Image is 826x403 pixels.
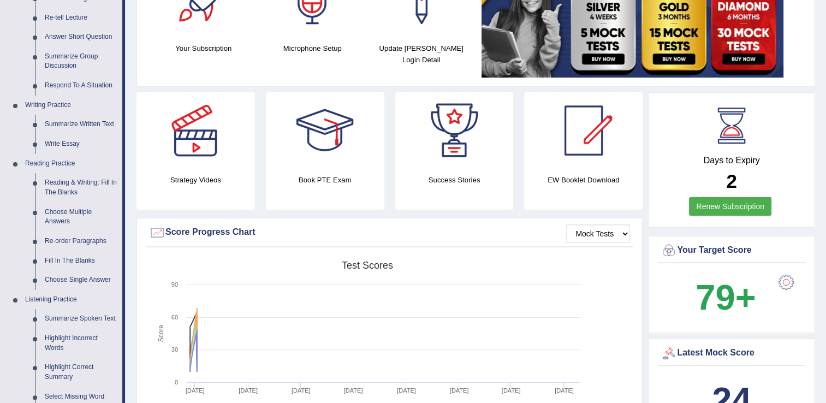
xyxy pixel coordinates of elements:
[661,242,803,259] div: Your Target Score
[20,96,122,115] a: Writing Practice
[397,387,416,394] tspan: [DATE]
[40,27,122,47] a: Answer Short Question
[502,387,521,394] tspan: [DATE]
[689,197,771,216] a: Renew Subscription
[149,224,630,241] div: Score Progress Chart
[40,173,122,202] a: Reading & Writing: Fill In The Blanks
[239,387,258,394] tspan: [DATE]
[136,174,255,186] h4: Strategy Videos
[171,281,178,288] text: 90
[292,387,311,394] tspan: [DATE]
[40,358,122,387] a: Highlight Correct Summary
[661,345,803,361] div: Latest Mock Score
[154,43,253,54] h4: Your Subscription
[40,232,122,251] a: Re-order Paragraphs
[40,8,122,28] a: Re-tell Lecture
[342,260,393,271] tspan: Test scores
[264,43,362,54] h4: Microphone Setup
[186,387,205,394] tspan: [DATE]
[266,174,384,186] h4: Book PTE Exam
[40,329,122,358] a: Highlight Incorrect Words
[40,270,122,290] a: Choose Single Answer
[450,387,469,394] tspan: [DATE]
[726,170,736,192] b: 2
[20,154,122,174] a: Reading Practice
[20,290,122,310] a: Listening Practice
[696,277,756,317] b: 79+
[40,251,122,271] a: Fill In The Blanks
[372,43,471,66] h4: Update [PERSON_NAME] Login Detail
[395,174,514,186] h4: Success Stories
[40,76,122,96] a: Respond To A Situation
[175,379,178,386] text: 0
[555,387,574,394] tspan: [DATE]
[171,346,178,353] text: 30
[40,134,122,154] a: Write Essay
[40,47,122,76] a: Summarize Group Discussion
[40,309,122,329] a: Summarize Spoken Text
[524,174,643,186] h4: EW Booklet Download
[344,387,363,394] tspan: [DATE]
[661,156,803,165] h4: Days to Expiry
[171,314,178,321] text: 60
[40,115,122,134] a: Summarize Written Text
[40,203,122,232] a: Choose Multiple Answers
[157,325,165,342] tspan: Score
